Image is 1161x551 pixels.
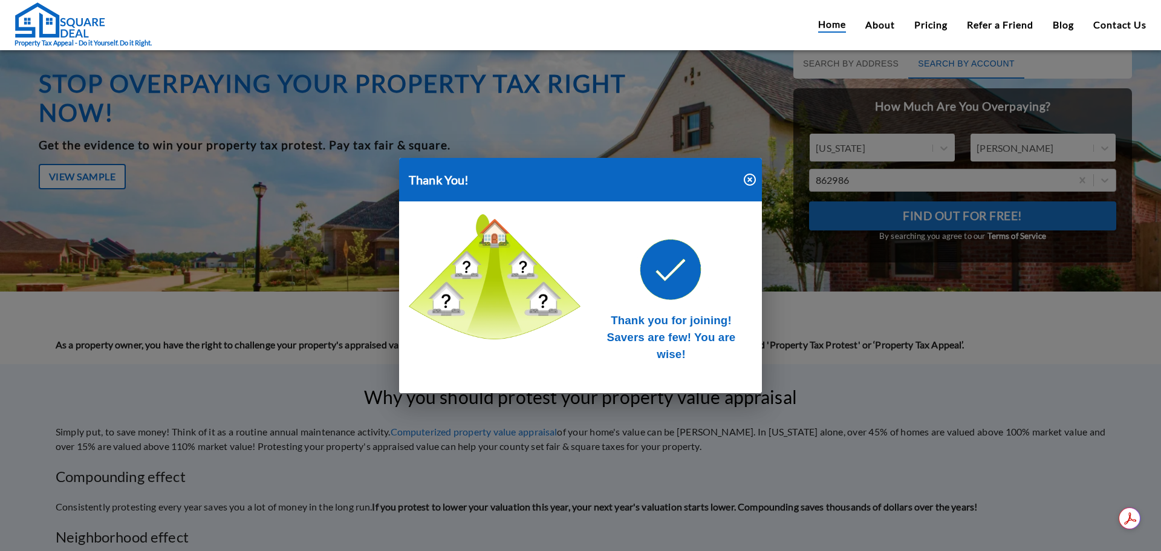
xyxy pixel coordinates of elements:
[625,230,717,308] img: Thank You, submitted successfully!
[15,2,152,48] a: Property Tax Appeal - Do it Yourself. Do it Right.
[865,18,895,32] a: About
[600,312,743,363] h3: Thank you for joining! Savers are few! You are wise!
[409,211,580,340] img: Oops! There was a problem with your search.
[95,317,154,325] em: Driven by SalesIQ
[967,18,1033,32] a: Refer a Friend
[1093,18,1146,32] a: Contact Us
[21,73,51,79] img: logo_Zg8I0qSkbAqR2WFHt3p6CTuqpyXMFPubPcD2OT02zFN43Cy9FUNNG3NEPhM_Q1qe_.png
[6,330,230,373] textarea: Type your message and click 'Submit'
[198,6,227,35] div: Minimize live chat window
[15,2,105,38] img: Square Deal
[818,17,846,33] a: Home
[83,318,92,325] img: salesiqlogo_leal7QplfZFryJ6FIlVepeu7OftD7mt8q6exU6-34PB8prfIgodN67KcxXM9Y7JQ_.png
[409,170,469,189] p: Thank You!
[25,152,211,275] span: We are offline. Please leave us a message.
[1053,18,1074,32] a: Blog
[63,68,203,83] div: Leave a message
[177,373,220,389] em: Submit
[914,18,948,32] a: Pricing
